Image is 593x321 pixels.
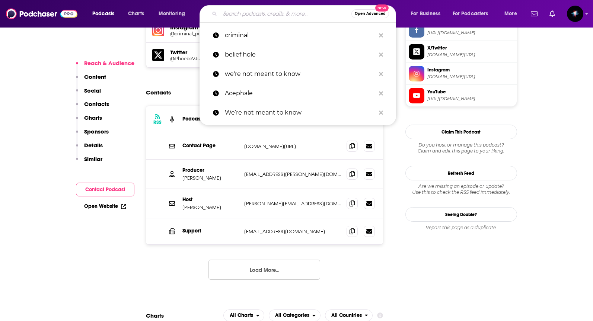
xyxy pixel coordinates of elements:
div: Claim and edit this page to your liking. [405,142,517,154]
span: Podcasts [92,9,114,19]
input: Search podcasts, credits, & more... [220,8,351,20]
a: Facebook[URL][DOMAIN_NAME] [409,22,514,38]
span: More [504,9,517,19]
p: Contacts [84,100,109,107]
button: Similar [76,155,102,169]
span: For Podcasters [453,9,488,19]
a: X/Twitter[DOMAIN_NAME][URL] [409,44,514,60]
span: X/Twitter [427,45,514,51]
p: Sponsors [84,128,109,135]
button: Contacts [76,100,109,114]
a: @PhoebeVJudge [170,56,206,61]
button: Show profile menu [567,6,583,22]
span: Charts [128,9,144,19]
button: Details [76,142,103,155]
button: Sponsors [76,128,109,142]
button: Open AdvancedNew [351,9,389,18]
span: YouTube [427,89,514,95]
p: Charts [84,114,102,121]
p: [PERSON_NAME] [182,175,238,181]
h2: Charts [146,312,164,319]
button: open menu [448,8,499,20]
a: criminal [200,26,396,45]
button: Claim This Podcast [405,125,517,139]
span: Do you host or manage this podcast? [405,142,517,148]
button: open menu [153,8,195,20]
p: [DOMAIN_NAME][URL] [244,143,341,150]
p: Similar [84,155,102,163]
h5: Twitter [170,49,232,56]
p: we're not meant to know [225,64,375,84]
span: Monitoring [159,9,185,19]
button: Refresh Feed [405,166,517,180]
button: Charts [76,114,102,128]
p: [EMAIL_ADDRESS][DOMAIN_NAME] [244,228,341,235]
p: belief hole [225,45,375,64]
p: [PERSON_NAME][EMAIL_ADDRESS][DOMAIN_NAME] [244,200,341,207]
div: Are we missing an episode or update? Use this to check the RSS feed immediately. [405,183,517,195]
span: For Business [411,9,440,19]
p: Social [84,87,101,94]
span: Instagram [427,67,514,73]
p: Acephale [225,84,375,103]
button: Social [76,87,101,101]
a: Instagram[DOMAIN_NAME][URL] [409,66,514,81]
p: [EMAIL_ADDRESS][PERSON_NAME][DOMAIN_NAME] [244,171,341,177]
button: open menu [87,8,124,20]
img: iconImage [152,24,164,36]
p: Support [182,228,238,234]
span: twitter.com/CriminalShow [427,52,514,58]
div: Search podcasts, credits, & more... [207,5,403,22]
span: Logged in as daniel90037 [567,6,583,22]
span: New [375,4,389,12]
p: [PERSON_NAME] [182,204,238,211]
img: Podchaser - Follow, Share and Rate Podcasts [6,7,77,21]
button: open menu [406,8,450,20]
h3: RSS [153,119,162,125]
h2: Contacts [146,86,171,100]
button: Reach & Audience [76,60,134,73]
a: Charts [123,8,149,20]
a: belief hole [200,45,396,64]
a: We’re not meant to know [200,103,396,122]
button: Load More... [208,260,320,280]
p: criminal [225,26,375,45]
p: We’re not meant to know [225,103,375,122]
div: Report this page as a duplicate. [405,225,517,231]
img: User Profile [567,6,583,22]
a: @criminal_podcast [170,31,232,36]
p: Reach & Audience [84,60,134,67]
a: Seeing Double? [405,207,517,222]
p: Contact Page [182,142,238,149]
p: Content [84,73,106,80]
span: instagram.com/criminal_podcast [427,74,514,80]
span: Open Advanced [355,12,386,16]
span: https://www.facebook.com/thisiscriminal [427,30,514,36]
p: Host [182,196,238,203]
a: YouTube[URL][DOMAIN_NAME] [409,88,514,103]
span: https://www.youtube.com/@criminalpodcast [427,96,514,102]
span: All Countries [331,313,362,318]
a: we're not meant to know [200,64,396,84]
p: Producer [182,167,238,173]
button: open menu [499,8,526,20]
button: Contact Podcast [76,183,134,196]
p: Details [84,142,103,149]
a: Open Website [84,203,126,209]
span: All Charts [230,313,253,318]
span: All Categories [275,313,309,318]
p: Podcast Email [182,116,238,122]
button: Content [76,73,106,87]
a: Acephale [200,84,396,103]
a: Show notifications dropdown [528,7,541,20]
a: Show notifications dropdown [546,7,558,20]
